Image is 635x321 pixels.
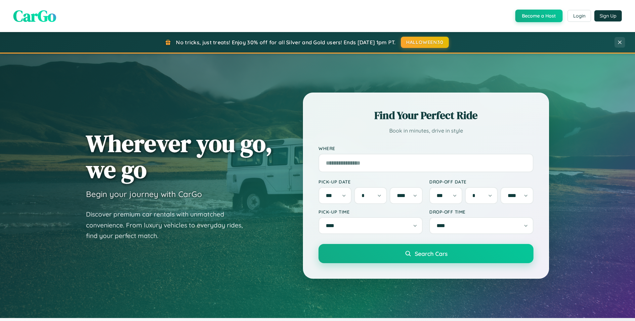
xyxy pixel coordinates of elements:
[515,10,563,22] button: Become a Host
[176,39,396,46] span: No tricks, just treats! Enjoy 30% off for all Silver and Gold users! Ends [DATE] 1pm PT.
[13,5,56,27] span: CarGo
[86,130,273,182] h1: Wherever you go, we go
[429,209,533,215] label: Drop-off Time
[318,244,533,263] button: Search Cars
[318,108,533,123] h2: Find Your Perfect Ride
[568,10,591,22] button: Login
[86,189,202,199] h3: Begin your journey with CarGo
[594,10,622,21] button: Sign Up
[415,250,447,257] span: Search Cars
[318,209,423,215] label: Pick-up Time
[429,179,533,184] label: Drop-off Date
[86,209,251,241] p: Discover premium car rentals with unmatched convenience. From luxury vehicles to everyday rides, ...
[318,145,533,151] label: Where
[318,126,533,136] p: Book in minutes, drive in style
[318,179,423,184] label: Pick-up Date
[401,37,449,48] button: HALLOWEEN30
